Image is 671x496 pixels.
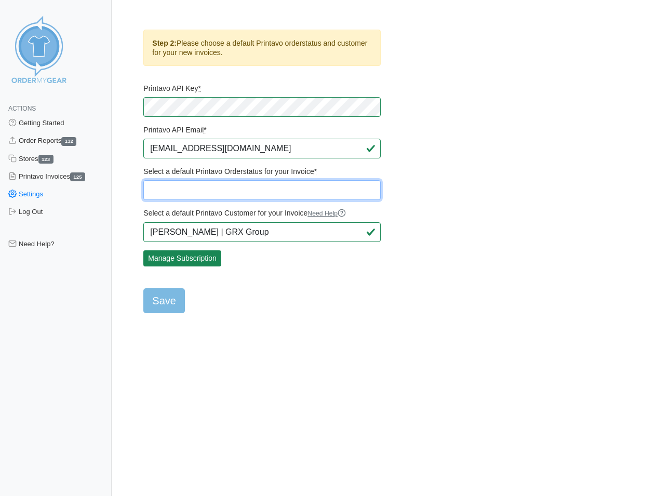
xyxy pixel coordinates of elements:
[143,84,381,93] label: Printavo API Key
[8,105,36,112] span: Actions
[143,222,381,242] input: Type at least 4 characters
[61,137,76,146] span: 132
[143,250,221,266] a: Manage Subscription
[38,155,53,164] span: 123
[143,208,381,218] label: Select a default Printavo Customer for your Invoice
[143,288,185,313] input: Save
[143,30,381,66] div: Please choose a default Printavo orderstatus and customer for your new invoices.
[204,126,206,134] abbr: required
[143,167,381,176] label: Select a default Printavo Orderstatus for your Invoice
[314,167,317,176] abbr: required
[198,84,200,92] abbr: required
[143,125,381,135] label: Printavo API Email
[307,210,346,217] a: Need Help
[70,172,85,181] span: 125
[152,39,177,47] strong: Step 2:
